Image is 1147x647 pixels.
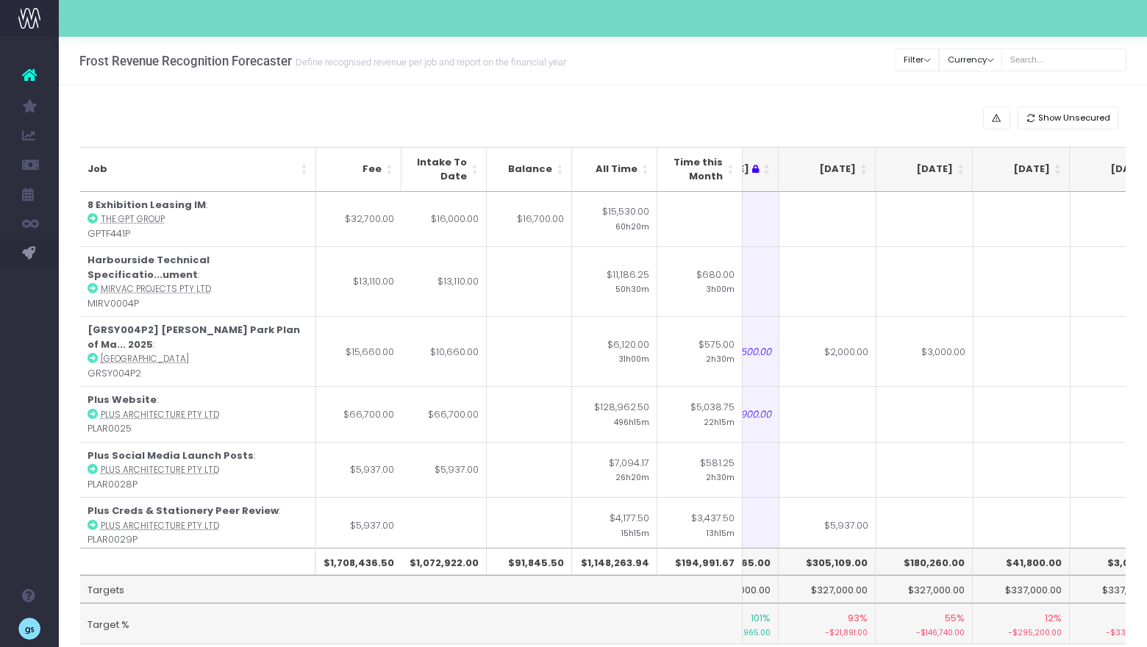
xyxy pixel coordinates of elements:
td: $337,000.00 [973,575,1070,603]
button: Currency [939,49,1002,71]
small: 50h30m [615,282,649,295]
th: Job: activate to sort column ascending [80,147,316,192]
td: Target % [80,603,743,644]
th: $1,072,922.00 [401,548,487,576]
th: Oct 25: activate to sort column ascending [973,147,1070,192]
small: 2h30m [706,470,735,483]
td: $2,000.00 [779,316,876,386]
small: Define recognised revenue per job and report on the financial year [292,54,566,68]
small: -$21,891.00 [786,625,868,639]
abbr: Plus Architecture Pty Ltd [101,464,219,476]
th: $194,991.67 [657,548,743,576]
td: Targets [80,575,743,603]
th: $1,148,263.94 [572,548,657,576]
td: $16,700.00 [487,192,572,247]
abbr: Mirvac Projects Pty Ltd [101,283,211,295]
td: $327,000.00 [779,575,876,603]
span: 93% [848,611,868,626]
td: $66,700.00 [401,386,487,442]
td: $13,110.00 [316,246,402,316]
th: Aug 25: activate to sort column ascending [779,147,876,192]
th: Intake To Date: activate to sort column ascending [401,147,487,192]
td: : PLAR0025 [80,386,316,442]
button: Filter [896,49,940,71]
td: $66,700.00 [316,386,402,442]
th: All Time: activate to sort column ascending [572,147,657,192]
td: $680.00 [657,246,743,316]
input: Search... [1001,49,1126,71]
td: : GRSY004P2 [80,316,316,386]
abbr: The GPT Group [101,213,165,225]
small: 31h00m [618,351,649,365]
td: $7,094.17 [572,442,657,498]
th: $91,845.50 [487,548,572,576]
small: -$146,740.00 [883,625,965,639]
small: -$295,200.00 [980,625,1062,639]
th: $180,260.00 [876,548,973,576]
small: 22h15m [704,415,735,428]
td: $5,937.00 [779,497,876,553]
td: $575.00 [657,316,743,386]
small: 60h20m [615,219,649,232]
td: : MIRV0004P [80,246,316,316]
td: $5,937.00 [316,442,402,498]
h3: Frost Revenue Recognition Forecaster [79,54,566,68]
th: Balance: activate to sort column ascending [487,147,572,192]
th: Fee: activate to sort column ascending [316,147,401,192]
strong: Plus Website [87,393,157,407]
td: $5,937.00 [401,442,487,498]
abbr: Plus Architecture Pty Ltd [101,409,219,421]
td: : PLAR0029P [80,497,316,553]
td: $15,660.00 [316,316,402,386]
td: $13,110.00 [401,246,487,316]
td: : PLAR0028P [80,442,316,498]
strong: 8 Exhibition Leasing IM [87,198,206,212]
th: $305,109.00 [779,548,876,576]
small: 2h30m [706,351,735,365]
img: images/default_profile_image.png [18,618,40,640]
th: Time this Month: activate to sort column ascending [657,147,743,192]
td: $5,937.00 [316,497,402,553]
td: $16,000.00 [401,192,487,247]
td: $327,000.00 [876,575,973,603]
td: $11,186.25 [572,246,657,316]
td: $5,038.75 [657,386,743,442]
span: 101% [751,611,771,626]
button: Show Unsecured [1018,107,1119,129]
small: 26h20m [615,470,649,483]
td: $128,962.50 [572,386,657,442]
strong: Plus Social Media Launch Posts [87,448,254,462]
td: $10,660.00 [401,316,487,386]
td: $581.25 [657,442,743,498]
strong: [GRSY004P2] [PERSON_NAME] Park Plan of Ma... 2025 [87,323,300,351]
td: $6,120.00 [572,316,657,386]
td: $4,177.50 [572,497,657,553]
td: $32,700.00 [316,192,402,247]
span: Show Unsecured [1038,112,1110,124]
strong: Plus Creds & Stationery Peer Review [87,504,279,518]
th: $41,800.00 [973,548,1070,576]
td: : GPTF441P [80,192,316,247]
abbr: Plus Architecture Pty Ltd [101,520,219,532]
small: 3h00m [706,282,735,295]
small: 15h15m [621,526,649,539]
abbr: Greater Sydney Parklands [101,353,189,365]
td: $15,530.00 [572,192,657,247]
td: $3,437.50 [657,497,743,553]
span: 55% [945,611,965,626]
th: $1,708,436.50 [316,548,402,576]
small: 13h15m [707,526,735,539]
td: $3,000.00 [876,316,973,386]
small: 496h15m [614,415,649,428]
span: 12% [1045,611,1062,626]
th: Sep 25: activate to sort column ascending [876,147,973,192]
strong: Harbourside Technical Specificatio...ument [87,253,210,282]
